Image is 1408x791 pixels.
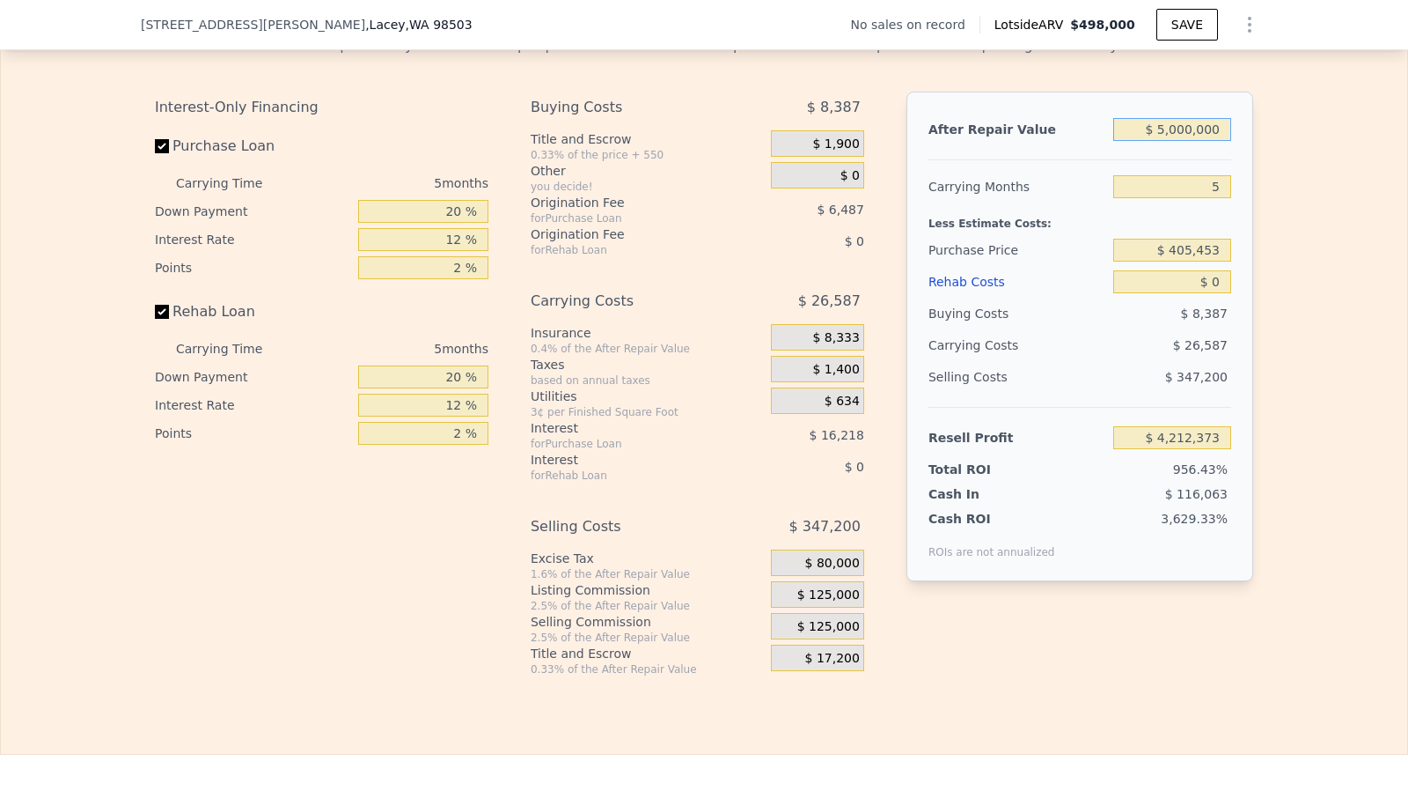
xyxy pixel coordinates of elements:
div: Insurance [531,324,764,342]
div: Interest-Only Financing [155,92,488,123]
div: Less Estimate Costs: [928,203,1231,234]
div: Selling Costs [531,511,727,543]
div: 0.33% of the price + 550 [531,148,764,162]
div: After Repair Value [928,114,1106,145]
span: 3,629.33% [1161,512,1228,526]
button: SAVE [1156,9,1218,41]
div: Taxes [531,356,764,373]
div: Total ROI [928,461,1038,478]
div: for Rehab Loan [531,243,727,257]
div: 5 months [297,169,488,197]
div: 5 months [297,335,488,363]
span: $ 8,387 [1181,307,1228,321]
div: Carrying Time [176,335,290,363]
div: Carrying Months [928,171,1106,203]
div: Carrying Costs [928,329,1038,361]
div: Origination Fee [531,194,727,211]
span: 956.43% [1173,462,1228,477]
div: 2.5% of the After Repair Value [531,599,764,613]
div: No sales on record [851,16,979,33]
div: Utilities [531,388,764,405]
label: Purchase Loan [155,130,351,162]
div: 0.33% of the After Repair Value [531,662,764,676]
div: Buying Costs [928,298,1106,329]
span: [STREET_ADDRESS][PERSON_NAME] [141,16,365,33]
div: Title and Escrow [531,645,764,662]
div: Down Payment [155,197,351,225]
span: $ 0 [840,168,860,184]
span: $ 1,400 [812,362,859,378]
span: Lotside ARV [994,16,1070,33]
div: Cash In [928,485,1038,503]
span: $498,000 [1070,18,1135,32]
div: for Purchase Loan [531,437,727,451]
div: Interest Rate [155,391,351,419]
div: 1.6% of the After Repair Value [531,567,764,581]
span: $ 26,587 [1173,338,1228,352]
span: $ 1,900 [812,137,859,152]
input: Rehab Loan [155,305,169,319]
input: Purchase Loan [155,139,169,153]
span: $ 16,218 [810,428,864,442]
div: 2.5% of the After Repair Value [531,631,764,645]
div: Title and Escrow [531,130,764,148]
div: you decide! [531,180,764,194]
div: for Purchase Loan [531,211,727,225]
span: $ 634 [825,394,860,410]
div: 3¢ per Finished Square Foot [531,405,764,419]
span: $ 125,000 [797,588,860,603]
button: Show Options [1232,7,1267,42]
span: $ 17,200 [805,651,860,667]
span: $ 80,000 [805,556,860,572]
div: Selling Commission [531,613,764,631]
span: $ 0 [845,460,864,474]
span: $ 0 [845,234,864,248]
span: $ 116,063 [1165,487,1228,501]
div: Carrying Costs [531,285,727,317]
span: $ 347,200 [788,511,860,543]
span: $ 125,000 [797,619,860,635]
span: $ 6,487 [817,203,863,217]
div: Origination Fee [531,225,727,243]
div: based on annual taxes [531,373,764,388]
div: Listing Commission [531,581,764,599]
span: , Lacey [365,16,473,33]
div: Other [531,162,764,180]
span: $ 347,200 [1165,370,1228,384]
span: $ 8,333 [812,330,859,346]
div: 0.4% of the After Repair Value [531,342,764,356]
div: Carrying Time [176,169,290,197]
span: , WA 98503 [406,18,473,32]
div: Down Payment [155,363,351,391]
div: Cash ROI [928,510,1055,528]
div: Interest [531,451,727,469]
label: Rehab Loan [155,296,351,328]
div: Interest Rate [155,225,351,254]
div: Selling Costs [928,361,1106,393]
div: Points [155,254,351,282]
div: for Rehab Loan [531,469,727,483]
div: Buying Costs [531,92,727,123]
div: Resell Profit [928,422,1106,454]
span: $ 26,587 [798,285,861,317]
div: Interest [531,419,727,437]
span: $ 8,387 [807,92,861,123]
div: Excise Tax [531,550,764,567]
div: Rehab Costs [928,266,1106,298]
div: Purchase Price [928,234,1106,266]
div: Points [155,419,351,447]
div: ROIs are not annualized [928,528,1055,559]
